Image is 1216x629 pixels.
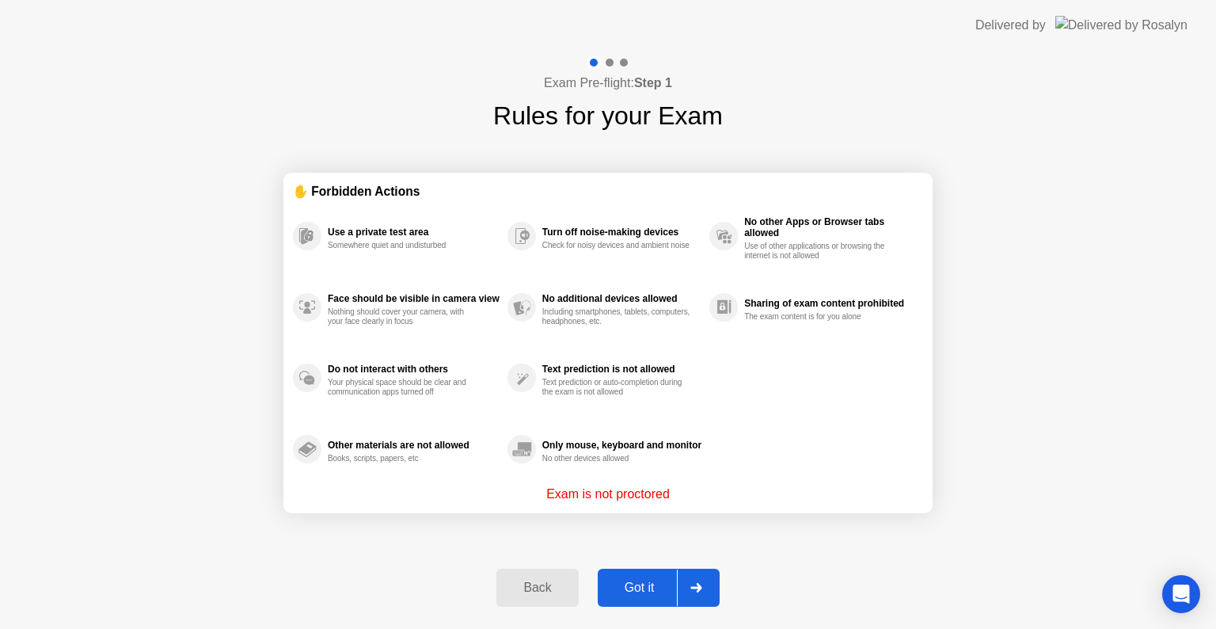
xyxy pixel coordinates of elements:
div: Do not interact with others [328,364,500,375]
div: Only mouse, keyboard and monitor [542,440,701,451]
div: Use a private test area [328,227,500,238]
div: Open Intercom Messenger [1162,575,1200,613]
b: Step 1 [634,76,672,90]
button: Back [496,569,578,607]
div: Other materials are not allowed [328,440,500,451]
div: Text prediction or auto-completion during the exam is not allowed [542,378,692,397]
div: Face should be visible in camera view [328,293,500,304]
div: Somewhere quiet and undisturbed [328,241,477,250]
div: No other devices allowed [542,454,692,463]
div: Back [501,581,573,595]
div: ✋ Forbidden Actions [293,182,923,200]
div: Use of other applications or browsing the internet is not allowed [744,242,894,261]
div: Delivered by [975,16,1046,35]
div: No additional devices allowed [542,293,701,304]
div: Got it [602,581,677,595]
div: No other Apps or Browser tabs allowed [744,216,915,238]
button: Got it [598,569,720,607]
div: Books, scripts, papers, etc [328,454,477,463]
div: The exam content is for you alone [744,312,894,322]
img: Delivered by Rosalyn [1055,16,1187,34]
div: Text prediction is not allowed [542,364,701,375]
h4: Exam Pre-flight: [544,74,672,93]
div: Turn off noise-making devices [542,227,701,238]
div: Nothing should cover your camera, with your face clearly in focus [328,307,477,326]
div: Check for noisy devices and ambient noise [542,241,692,250]
p: Exam is not proctored [546,485,670,504]
div: Sharing of exam content prohibited [744,298,915,309]
h1: Rules for your Exam [493,97,723,135]
div: Including smartphones, tablets, computers, headphones, etc. [542,307,692,326]
div: Your physical space should be clear and communication apps turned off [328,378,477,397]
